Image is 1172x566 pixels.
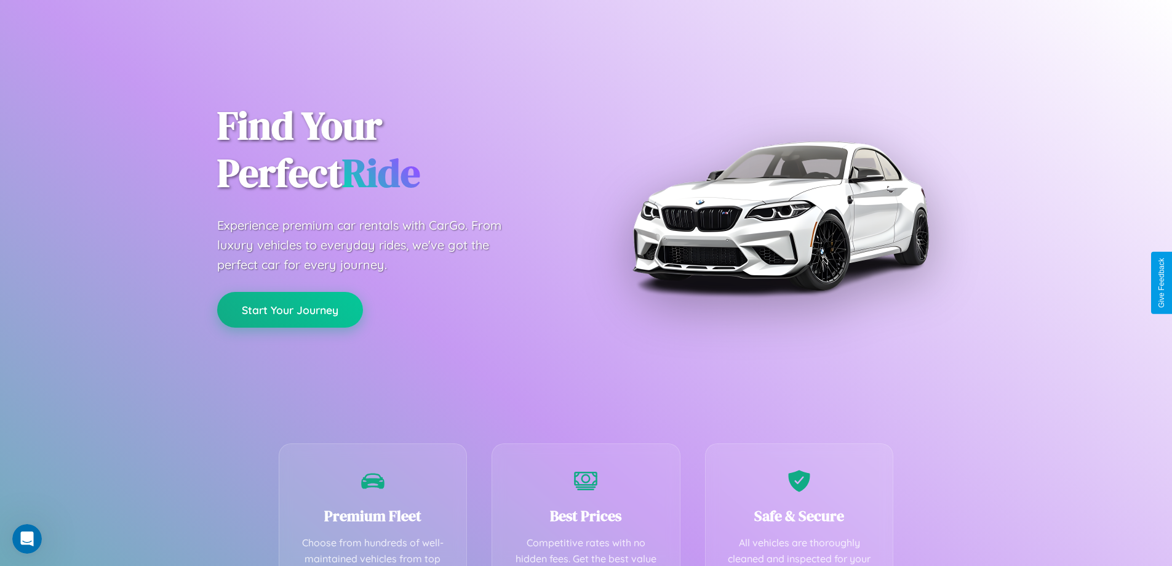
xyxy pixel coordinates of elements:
h1: Find Your Perfect [217,102,568,197]
img: Premium BMW car rental vehicle [626,62,934,370]
button: Start Your Journey [217,292,363,328]
h3: Best Prices [511,506,661,526]
p: Experience premium car rentals with CarGo. From luxury vehicles to everyday rides, we've got the ... [217,216,525,275]
iframe: Intercom live chat [12,524,42,554]
div: Give Feedback [1157,258,1166,308]
span: Ride [342,146,420,200]
h3: Safe & Secure [724,506,875,526]
h3: Premium Fleet [298,506,448,526]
